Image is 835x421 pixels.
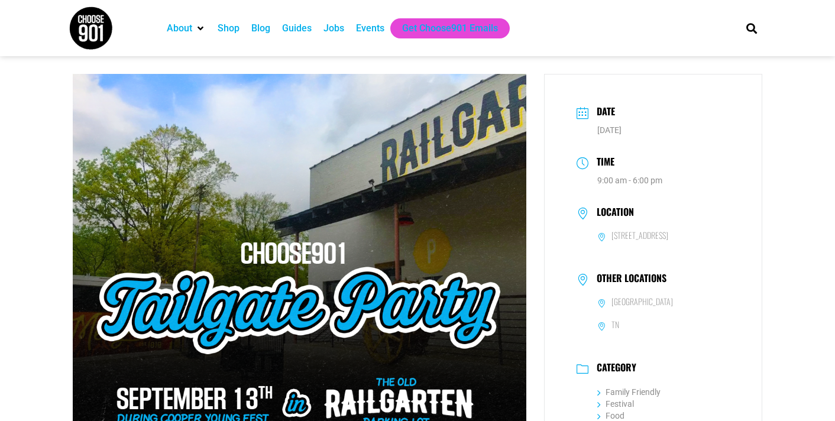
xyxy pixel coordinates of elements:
[323,21,344,35] a: Jobs
[161,18,726,38] nav: Main nav
[591,104,615,121] h3: Date
[251,21,270,35] a: Blog
[402,21,498,35] a: Get Choose901 Emails
[356,21,384,35] a: Events
[597,387,661,397] a: Family Friendly
[611,319,619,330] h6: TN
[591,362,636,376] h3: Category
[218,21,240,35] a: Shop
[591,273,666,287] h3: Other Locations
[597,125,622,135] span: [DATE]
[597,176,662,185] abbr: 9:00 am - 6:00 pm
[282,21,312,35] a: Guides
[597,411,624,420] a: Food
[742,18,762,38] div: Search
[597,399,634,409] a: Festival
[167,21,192,35] a: About
[611,230,668,241] h6: [STREET_ADDRESS]
[611,296,673,307] h6: [GEOGRAPHIC_DATA]
[161,18,212,38] div: About
[591,206,634,221] h3: Location
[591,154,614,171] h3: Time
